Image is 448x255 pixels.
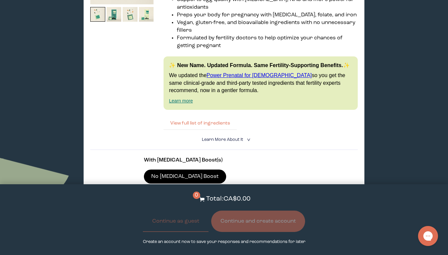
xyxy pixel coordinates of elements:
p: With [MEDICAL_DATA] Boost(s) [144,157,304,164]
img: thumbnail image [123,7,138,22]
span: 0 [193,192,200,199]
a: Power Prenatal for [DEMOGRAPHIC_DATA] [207,72,312,78]
span: Learn More About it [202,138,243,142]
summary: Learn More About it < [202,137,246,143]
a: Learn more [169,98,193,103]
p: We updated the so you get the same clinical-grade and third-party tested ingredients that fertili... [169,72,352,94]
button: View full list of ingredients [164,116,237,130]
li: Vegan, gluten-free, and bioavailable ingredients with no unnecessary fillers [177,19,357,34]
p: Create an account now to save your responses and recommendations for later [143,239,305,245]
p: Total: CA$0.00 [206,194,250,204]
li: Preps your body for pregnancy with [MEDICAL_DATA], folate, and iron [177,11,357,19]
button: Continue as guest [143,211,209,232]
button: Continue and create account [211,211,305,232]
label: No [MEDICAL_DATA] Boost [144,170,226,184]
img: thumbnail image [90,7,105,22]
strong: ✨ New Name. Updated Formula. Same Fertility-Supporting Benefits.✨ [169,62,349,68]
i: < [245,138,251,142]
img: thumbnail image [139,7,154,22]
li: Formulated by fertility doctors to help optimize your chances of getting pregnant [177,34,357,50]
img: thumbnail image [107,7,122,22]
iframe: Gorgias live chat messenger [415,224,441,248]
